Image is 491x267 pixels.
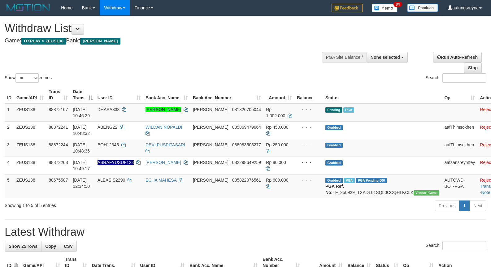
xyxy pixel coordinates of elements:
[64,244,73,249] span: CSV
[143,86,190,104] th: Bank Acc. Name: activate to sort column ascending
[343,107,354,113] span: Marked by aafanarl
[464,62,482,73] a: Stop
[442,73,486,83] input: Search:
[263,86,294,104] th: Amount: activate to sort column ascending
[14,157,46,174] td: ZEUS138
[5,139,14,157] td: 3
[73,107,90,118] span: [DATE] 10:46:29
[469,200,486,211] a: Next
[5,73,52,83] label: Show entries
[98,125,118,130] span: ABENG22
[190,86,263,104] th: Bank Acc. Number: activate to sort column ascending
[232,160,261,165] span: Copy 082298649259 to clipboard
[95,86,143,104] th: User ID: activate to sort column ascending
[266,107,285,118] span: Rp 1.002.000
[442,157,477,174] td: aafsansreymtey
[49,125,68,130] span: 88872241
[5,38,321,44] h4: Game: Bank:
[356,178,387,183] span: PGA Pending
[5,174,14,198] td: 5
[5,226,486,238] h1: Latest Withdraw
[73,160,90,171] span: [DATE] 10:49:17
[5,241,41,252] a: Show 25 rows
[323,86,442,104] th: Status
[49,107,68,112] span: 88872167
[15,73,39,83] select: Showentries
[407,4,438,12] img: panduan.png
[297,124,320,130] div: - - -
[325,143,343,148] span: Grabbed
[5,104,14,122] td: 1
[323,174,442,198] td: TF_250929_TXADL01SQL0CCQHLKCLK
[414,190,440,196] span: Vendor URL: https://trx31.1velocity.biz
[146,142,185,147] a: DEVI PUSPITASARI
[49,142,68,147] span: 88872244
[146,178,176,183] a: ECHA MAHESA
[232,107,261,112] span: Copy 081326705044 to clipboard
[70,86,95,104] th: Date Trans.: activate to sort column descending
[297,106,320,113] div: - - -
[193,107,228,112] span: [PERSON_NAME]
[14,174,46,198] td: ZEUS138
[14,86,46,104] th: Game/API: activate to sort column ascending
[60,241,77,252] a: CSV
[193,160,228,165] span: [PERSON_NAME]
[146,160,181,165] a: [PERSON_NAME]
[371,55,400,60] span: None selected
[266,160,286,165] span: Rp 80.000
[442,174,477,198] td: AUTOWD-BOT-PGA
[367,52,408,62] button: None selected
[426,241,486,250] label: Search:
[49,178,68,183] span: 88675587
[322,52,367,62] div: PGA Site Balance /
[266,125,288,130] span: Rp 450.000
[325,178,343,183] span: Grabbed
[5,121,14,139] td: 2
[294,86,323,104] th: Balance
[98,160,134,165] span: Nama rekening ada tanda titik/strip, harap diedit
[232,125,261,130] span: Copy 085869479664 to clipboard
[5,200,200,209] div: Showing 1 to 5 of 5 entries
[459,200,470,211] a: 1
[5,86,14,104] th: ID
[5,22,321,35] h1: Withdraw List
[393,2,402,7] span: 34
[73,142,90,153] span: [DATE] 10:48:36
[481,190,490,195] a: Note
[146,107,181,112] a: [PERSON_NAME]
[297,159,320,166] div: - - -
[232,178,261,183] span: Copy 085822076561 to clipboard
[49,160,68,165] span: 88872268
[14,104,46,122] td: ZEUS138
[266,178,288,183] span: Rp 600.000
[426,73,486,83] label: Search:
[344,178,355,183] span: Marked by aafpengsreynich
[435,200,459,211] a: Previous
[433,52,482,62] a: Run Auto-Refresh
[325,125,343,130] span: Grabbed
[232,142,261,147] span: Copy 088983505277 to clipboard
[372,4,398,12] img: Button%20Memo.svg
[193,125,228,130] span: [PERSON_NAME]
[46,86,70,104] th: Trans ID: activate to sort column ascending
[325,160,343,166] span: Grabbed
[98,178,125,183] span: ALEXSIS2290
[146,125,182,130] a: WILDAN NOPALDI
[193,142,228,147] span: [PERSON_NAME]
[442,139,477,157] td: aafThimsokhen
[5,157,14,174] td: 4
[21,38,66,45] span: OXPLAY > ZEUS138
[14,139,46,157] td: ZEUS138
[14,121,46,139] td: ZEUS138
[9,244,37,249] span: Show 25 rows
[193,178,228,183] span: [PERSON_NAME]
[442,121,477,139] td: aafThimsokhen
[5,3,52,12] img: MOTION_logo.png
[73,125,90,136] span: [DATE] 10:48:32
[98,107,120,112] span: DHAAA333
[45,244,56,249] span: Copy
[332,4,363,12] img: Feedback.jpg
[325,107,342,113] span: Pending
[442,241,486,250] input: Search:
[98,142,119,147] span: BOH12345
